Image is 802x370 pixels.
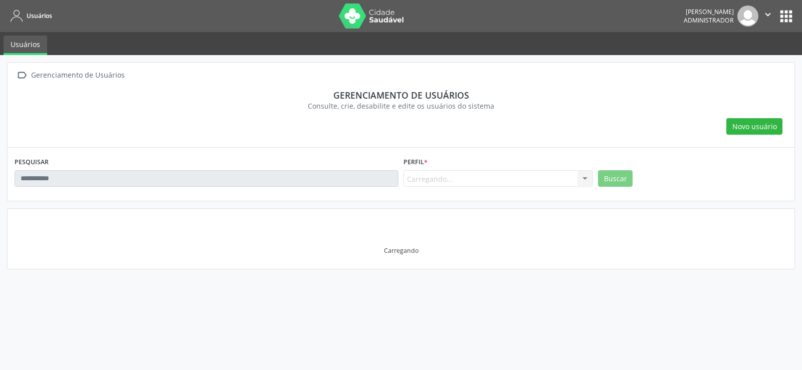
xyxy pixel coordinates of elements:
i:  [15,68,29,83]
span: Administrador [684,16,734,25]
div: [PERSON_NAME] [684,8,734,16]
i:  [762,9,773,20]
div: Gerenciamento de Usuários [29,68,126,83]
span: Usuários [27,12,52,20]
label: PESQUISAR [15,155,49,170]
div: Carregando [384,246,419,255]
button: Novo usuário [726,118,782,135]
div: Consulte, crie, desabilite e edite os usuários do sistema [22,101,780,111]
span: Novo usuário [732,121,777,132]
a: Usuários [4,36,47,55]
div: Gerenciamento de usuários [22,90,780,101]
button: Buscar [598,170,633,187]
a:  Gerenciamento de Usuários [15,68,126,83]
a: Usuários [7,8,52,24]
label: Perfil [404,155,428,170]
button: apps [777,8,795,25]
img: img [737,6,758,27]
button:  [758,6,777,27]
